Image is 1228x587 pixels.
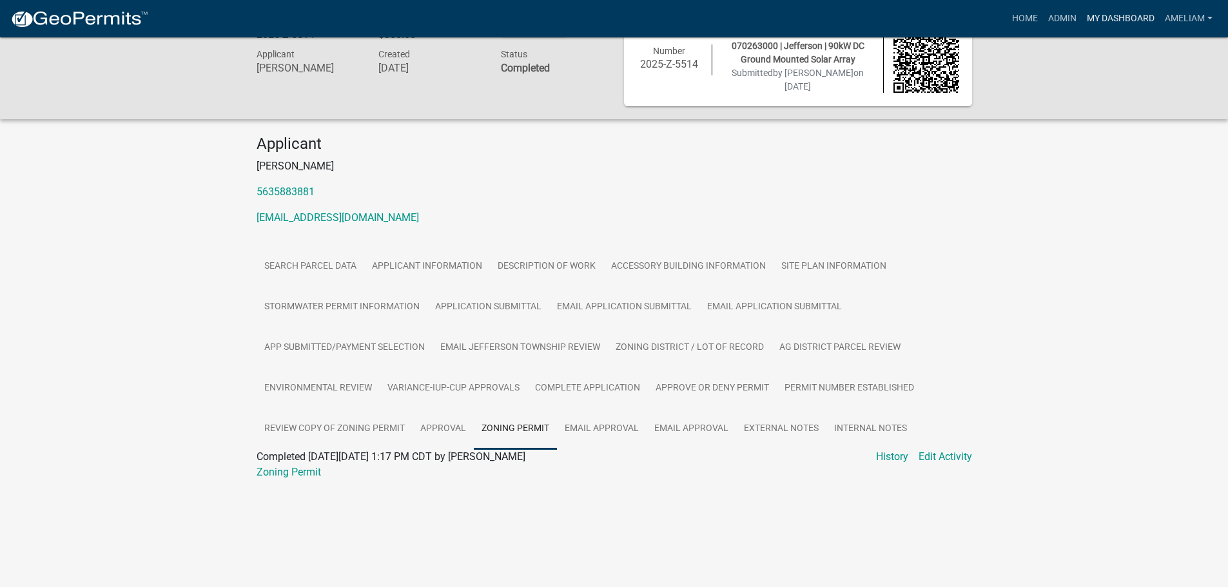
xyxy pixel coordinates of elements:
[893,27,959,93] img: QR code
[608,327,772,369] a: ZONING DISTRICT / LOT OF RECORD
[257,49,295,59] span: Applicant
[732,68,864,91] span: Submitted on [DATE]
[490,246,603,287] a: DESCRIPTION OF WORK
[1082,6,1160,31] a: My Dashboard
[774,246,894,287] a: SITE PLAN INFORMATION
[876,449,908,465] a: History
[699,287,850,328] a: Email APPLICATION SUBMITTAL
[257,159,972,174] p: [PERSON_NAME]
[777,368,922,409] a: PERMIT NUMBER ESTABLISHED
[257,466,321,478] a: Zoning Permit
[378,62,482,74] h6: [DATE]
[1043,6,1082,31] a: Admin
[257,186,315,198] a: 5635883881
[501,62,550,74] strong: Completed
[257,211,419,224] a: [EMAIL_ADDRESS][DOMAIN_NAME]
[474,409,557,450] a: Zoning Permit
[549,287,699,328] a: Email APPLICATION SUBMITTAL
[378,49,410,59] span: Created
[527,368,648,409] a: COMPLETE APPLICATION
[257,450,525,463] span: Completed [DATE][DATE] 1:17 PM CDT by [PERSON_NAME]
[826,409,915,450] a: Internal Notes
[557,409,647,450] a: Email APPROVAL
[257,62,360,74] h6: [PERSON_NAME]
[257,409,413,450] a: Review Copy of Zoning Permit
[637,58,703,70] h6: 2025-Z-5514
[1007,6,1043,31] a: Home
[364,246,490,287] a: APPLICANT INFORMATION
[648,368,777,409] a: APPROVE OR DENY PERMIT
[257,287,427,328] a: STORMWATER PERMIT INFORMATION
[433,327,608,369] a: Email JEFFERSON TOWNSHIP REVIEW
[501,49,527,59] span: Status
[603,246,774,287] a: ACCESSORY BUILDING INFORMATION
[647,409,736,450] a: Email APPROVAL
[730,27,866,64] span: TOWN OF NEW [PERSON_NAME] | 070263000 | Jefferson | 90kW DC Ground Mounted Solar Array
[736,409,826,450] a: External Notes
[1160,6,1218,31] a: AmeliaM
[653,46,685,56] span: Number
[413,409,474,450] a: APPROVAL
[257,135,972,153] h4: Applicant
[257,368,380,409] a: ENVIRONMENTAL REVIEW
[257,246,364,287] a: Search Parcel Data
[919,449,972,465] a: Edit Activity
[773,68,853,78] span: by [PERSON_NAME]
[380,368,527,409] a: VARIANCE-IUP-CUP APPROVALS
[772,327,908,369] a: AG DISTRICT PARCEL REVIEW
[427,287,549,328] a: APPLICATION SUBMITTAL
[257,327,433,369] a: APP SUBMITTED/PAYMENT SELECTION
